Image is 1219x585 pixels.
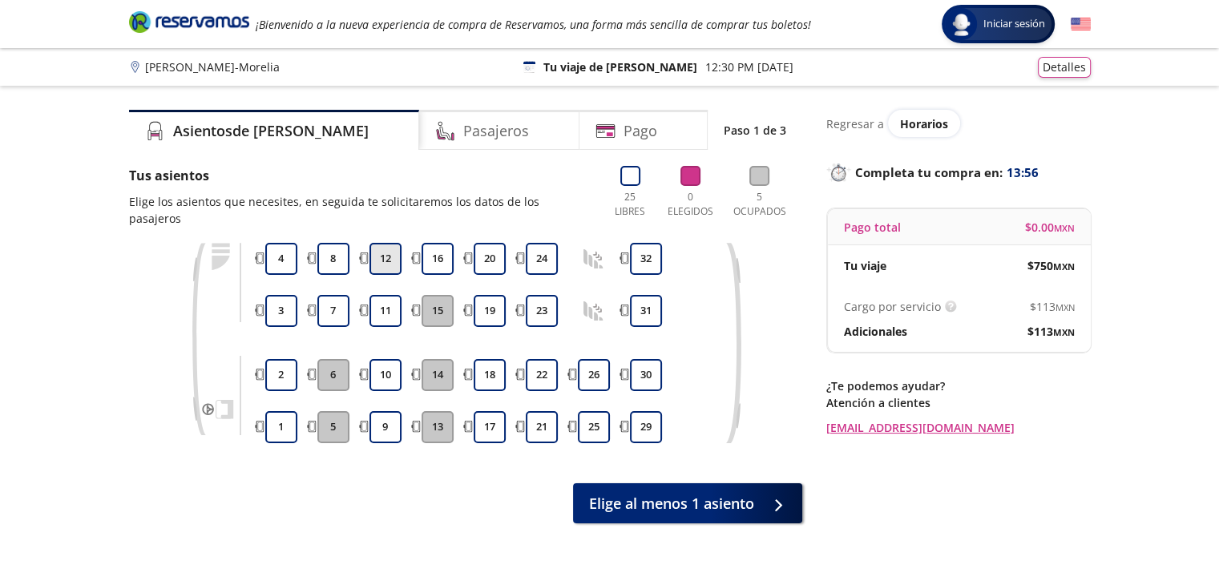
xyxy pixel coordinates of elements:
button: 30 [630,359,662,391]
button: 5 [317,411,349,443]
button: 13 [422,411,454,443]
button: 7 [317,295,349,327]
button: 9 [369,411,402,443]
button: 14 [422,359,454,391]
span: $ 0.00 [1025,219,1075,236]
p: Regresar a [826,115,884,132]
span: $ 750 [1027,257,1075,274]
span: Elige al menos 1 asiento [589,493,754,514]
div: Regresar a ver horarios [826,110,1091,137]
p: 0 Elegidos [664,190,717,219]
button: 11 [369,295,402,327]
p: Tus asientos [129,166,592,185]
span: 13:56 [1007,163,1039,182]
span: Horarios [900,116,948,131]
p: 12:30 PM [DATE] [705,58,793,75]
button: 20 [474,243,506,275]
p: Pago total [844,219,901,236]
p: Elige los asientos que necesites, en seguida te solicitaremos los datos de los pasajeros [129,193,592,227]
button: 21 [526,411,558,443]
button: 18 [474,359,506,391]
button: 29 [630,411,662,443]
p: ¿Te podemos ayudar? [826,377,1091,394]
h4: Pasajeros [463,120,529,142]
p: Atención a clientes [826,394,1091,411]
button: 32 [630,243,662,275]
button: 3 [265,295,297,327]
button: 23 [526,295,558,327]
a: Brand Logo [129,10,249,38]
button: 2 [265,359,297,391]
button: Detalles [1038,57,1091,78]
button: 24 [526,243,558,275]
button: 22 [526,359,558,391]
small: MXN [1053,326,1075,338]
button: 26 [578,359,610,391]
span: $ 113 [1027,323,1075,340]
p: Cargo por servicio [844,298,941,315]
button: 6 [317,359,349,391]
small: MXN [1053,260,1075,272]
span: Iniciar sesión [977,16,1051,32]
button: 31 [630,295,662,327]
h4: Pago [624,120,657,142]
button: 19 [474,295,506,327]
p: 5 Ocupados [729,190,790,219]
p: Tu viaje [844,257,886,274]
p: 25 Libres [608,190,652,219]
button: 15 [422,295,454,327]
button: English [1071,14,1091,34]
i: Brand Logo [129,10,249,34]
small: MXN [1056,301,1075,313]
p: Adicionales [844,323,907,340]
h4: Asientos de [PERSON_NAME] [173,120,369,142]
button: 12 [369,243,402,275]
button: Elige al menos 1 asiento [573,483,802,523]
em: ¡Bienvenido a la nueva experiencia de compra de Reservamos, una forma más sencilla de comprar tus... [256,17,811,32]
p: Completa tu compra en : [826,161,1091,184]
button: 25 [578,411,610,443]
p: Paso 1 de 3 [724,122,786,139]
button: 8 [317,243,349,275]
p: Tu viaje de [PERSON_NAME] [543,58,697,75]
button: 10 [369,359,402,391]
p: [PERSON_NAME] - Morelia [145,58,280,75]
button: 17 [474,411,506,443]
a: [EMAIL_ADDRESS][DOMAIN_NAME] [826,419,1091,436]
button: 16 [422,243,454,275]
small: MXN [1054,222,1075,234]
button: 1 [265,411,297,443]
button: 4 [265,243,297,275]
span: $ 113 [1030,298,1075,315]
